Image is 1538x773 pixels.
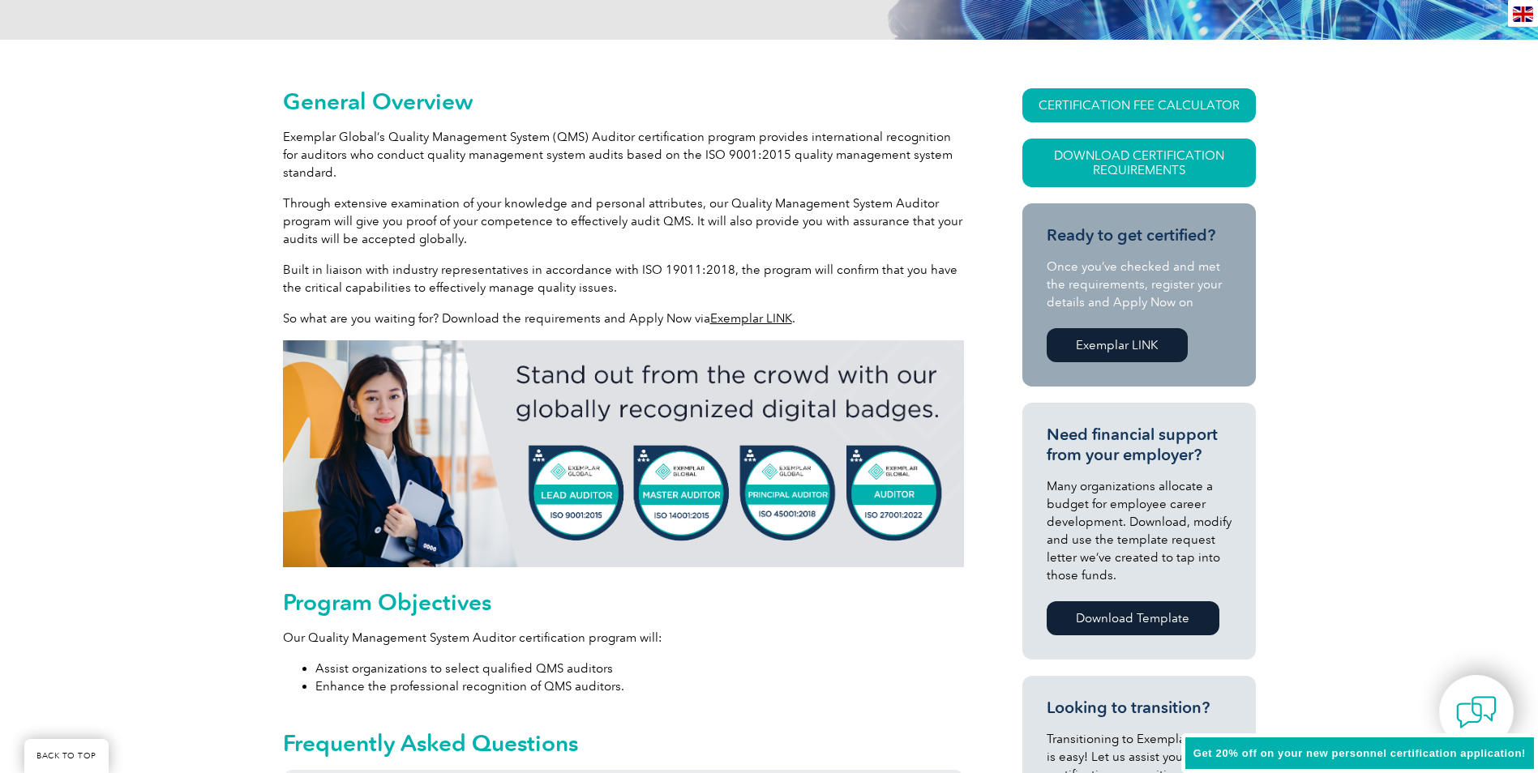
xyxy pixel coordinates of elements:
h3: Need financial support from your employer? [1047,425,1232,465]
img: en [1513,6,1533,22]
img: contact-chat.png [1456,692,1497,732]
p: So what are you waiting for? Download the requirements and Apply Now via . [283,310,964,327]
p: Many organizations allocate a budget for employee career development. Download, modify and use th... [1047,477,1232,584]
p: Once you’ve checked and met the requirements, register your details and Apply Now on [1047,258,1232,311]
h3: Looking to transition? [1047,698,1232,718]
a: Exemplar LINK [710,311,792,326]
a: CERTIFICATION FEE CALCULATOR [1022,88,1256,122]
li: Assist organizations to select qualified QMS auditors [315,660,964,677]
a: Download Template [1047,601,1219,635]
p: Exemplar Global’s Quality Management System (QMS) Auditor certification program provides internat... [283,128,964,182]
li: Enhance the professional recognition of QMS auditors. [315,677,964,695]
h2: General Overview [283,88,964,114]
h2: Program Objectives [283,589,964,615]
p: Through extensive examination of your knowledge and personal attributes, our Quality Management S... [283,194,964,248]
a: Exemplar LINK [1047,328,1188,362]
span: Get 20% off on your new personnel certification application! [1193,747,1526,759]
a: BACK TO TOP [24,739,109,773]
p: Our Quality Management System Auditor certification program will: [283,629,964,647]
h2: Frequently Asked Questions [283,730,964,756]
a: Download Certification Requirements [1022,139,1256,187]
p: Built in liaison with industry representatives in accordance with ISO 19011:2018, the program wil... [283,261,964,297]
h3: Ready to get certified? [1047,225,1232,246]
img: badges [283,340,964,567]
